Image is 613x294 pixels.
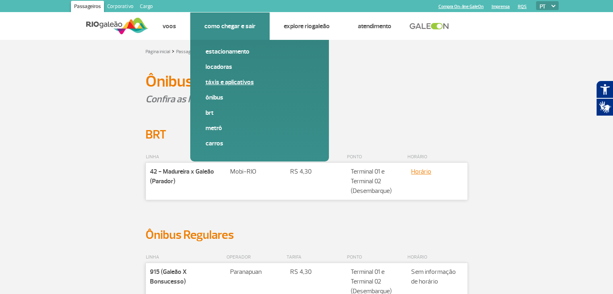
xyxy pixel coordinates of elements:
a: Horário [411,168,431,176]
a: Explore RIOgaleão [284,22,330,30]
h1: Ônibus [145,75,468,88]
a: > [172,46,175,56]
p: Confira as linhas que atendem o RIOgaleão [145,92,468,106]
p: Sem informação de horário [411,267,463,286]
a: Táxis e aplicativos [206,78,314,87]
p: LINHA [146,152,226,162]
a: Cargo [137,1,156,14]
a: Metrô [206,124,314,133]
a: Compra On-line GaleOn [438,4,484,9]
a: Como chegar e sair [204,22,256,30]
a: Imprensa [492,4,510,9]
strong: 915 (Galeão X Bonsucesso) [150,268,187,286]
a: Ônibus [206,93,314,102]
a: Passageiros [71,1,104,14]
p: R$ 4,30 [290,267,343,277]
a: Estacionamento [206,47,314,56]
th: PONTO [347,252,407,263]
button: Abrir tradutor de língua de sinais. [596,98,613,116]
p: HORÁRIO [407,152,467,162]
p: LINHA [146,253,226,262]
th: PONTO [347,152,407,163]
a: Voos [162,22,176,30]
a: Carros [206,139,314,148]
a: Corporativo [104,1,137,14]
div: Plugin de acessibilidade da Hand Talk. [596,81,613,116]
a: Página inicial [145,49,170,55]
p: Paranapuan [230,267,282,277]
button: Abrir recursos assistivos. [596,81,613,98]
a: Locadoras [206,62,314,71]
a: RQS [518,4,527,9]
a: Atendimento [358,22,391,30]
td: Terminal 01 e Terminal 02 (Desembarque) [347,163,407,200]
p: OPERADOR [226,253,286,262]
a: BRT [206,108,314,117]
th: TARIFA [286,252,347,263]
p: HORÁRIO [407,253,467,262]
strong: 42 - Madureira x Galeão (Parador) [150,168,214,185]
h2: Ônibus Regulares [145,228,468,242]
h2: BRT [145,127,468,142]
p: R$ 4,30 [290,167,343,176]
p: Mobi-RIO [230,167,282,176]
a: Passageiros [176,49,200,55]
